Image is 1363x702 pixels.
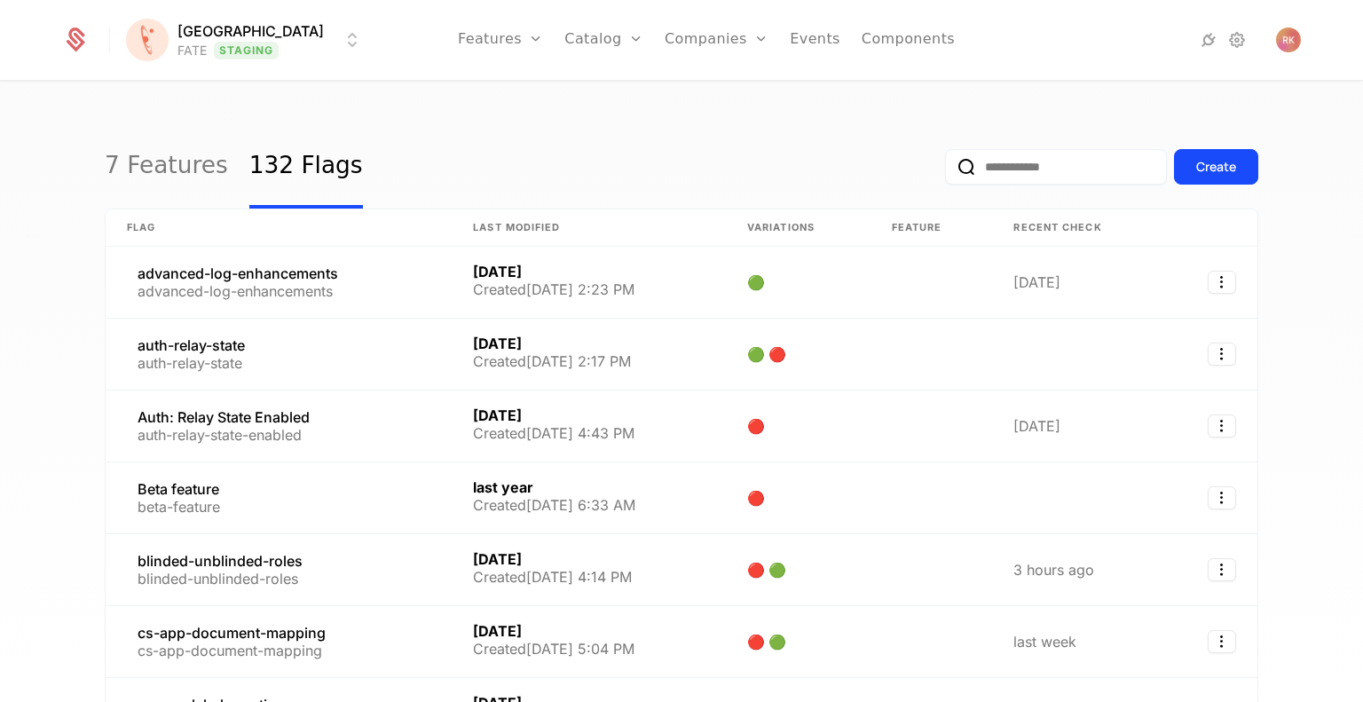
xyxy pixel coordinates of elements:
button: Select action [1208,558,1236,581]
button: Select environment [131,20,363,59]
img: Florence [126,19,169,61]
th: Feature [871,209,993,247]
div: Create [1196,158,1236,176]
button: Select action [1208,630,1236,653]
button: Select action [1208,271,1236,294]
img: Radoslav Kolaric [1276,28,1301,52]
button: Create [1174,149,1258,185]
th: Recent check [992,209,1163,247]
button: Open user button [1276,28,1301,52]
a: 132 Flags [249,125,363,209]
th: Last Modified [452,209,726,247]
button: Select action [1208,486,1236,509]
a: Integrations [1198,29,1219,51]
th: Variations [726,209,871,247]
div: FATE [177,42,207,59]
span: [GEOGRAPHIC_DATA] [177,20,324,42]
th: Flag [106,209,452,247]
a: 7 Features [105,125,228,209]
a: Settings [1226,29,1248,51]
button: Select action [1208,343,1236,366]
span: Staging [214,42,279,59]
button: Select action [1208,414,1236,438]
